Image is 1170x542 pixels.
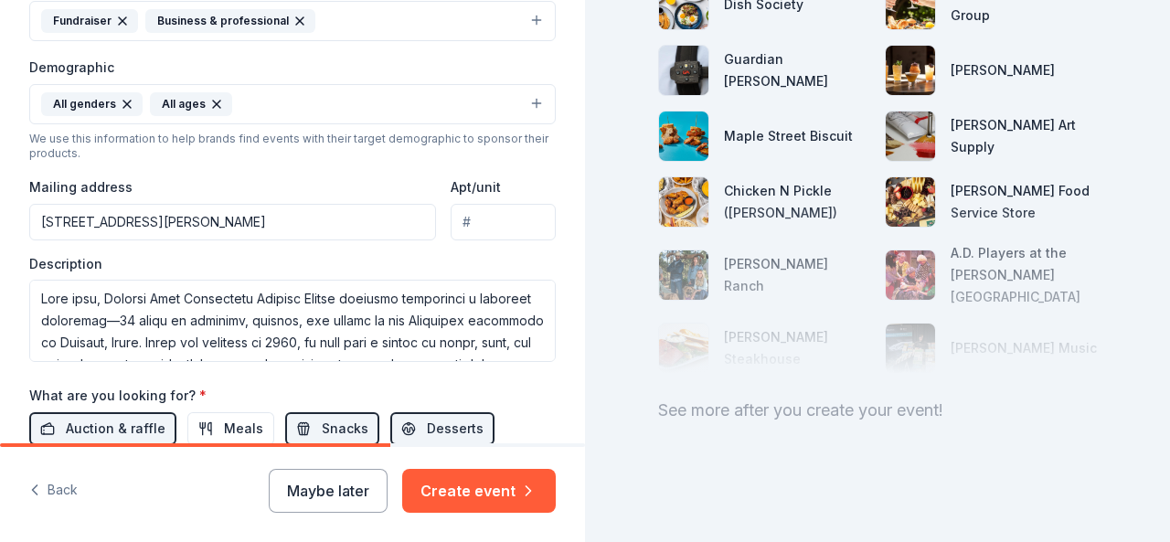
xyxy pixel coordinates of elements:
div: Guardian [PERSON_NAME] [724,48,870,92]
div: [PERSON_NAME] [951,59,1055,81]
button: FundraiserBusiness & professional [29,1,556,41]
span: Meals [224,418,263,440]
img: photo for Trekell Art Supply [886,112,935,161]
img: photo for Chicken N Pickle (Webster) [659,177,708,227]
div: All genders [41,92,143,116]
label: Mailing address [29,178,133,197]
img: photo for Guardian Angel Device [659,46,708,95]
label: Apt/unit [451,178,501,197]
input: Enter a US address [29,204,436,240]
img: photo for Gordon Food Service Store [886,177,935,227]
div: Fundraiser [41,9,138,33]
img: photo for Axelrad [886,46,935,95]
input: # [451,204,556,240]
div: Maple Street Biscuit [724,125,853,147]
button: Create event [402,469,556,513]
button: Back [29,472,78,510]
div: All ages [150,92,232,116]
div: We use this information to help brands find events with their target demographic to sponsor their... [29,132,556,161]
div: Chicken N Pickle ([PERSON_NAME]) [724,180,870,224]
button: Auction & raffle [29,412,176,445]
span: Snacks [322,418,368,440]
span: Auction & raffle [66,418,165,440]
span: Desserts [427,418,484,440]
button: Maybe later [269,469,388,513]
div: [PERSON_NAME] Food Service Store [951,180,1097,224]
button: Snacks [285,412,379,445]
div: Business & professional [145,9,315,33]
div: [PERSON_NAME] Art Supply [951,114,1097,158]
label: What are you looking for? [29,387,207,405]
button: All gendersAll ages [29,84,556,124]
button: Desserts [390,412,495,445]
label: Demographic [29,58,114,77]
div: See more after you create your event! [658,396,1097,425]
button: Meals [187,412,274,445]
label: Description [29,255,102,273]
textarea: Lore ipsu, Dolorsi Amet Consectetu Adipisc Elitse doeiusmo temporinci u laboreet doloremag—34 ali... [29,280,556,362]
img: photo for Maple Street Biscuit [659,112,708,161]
